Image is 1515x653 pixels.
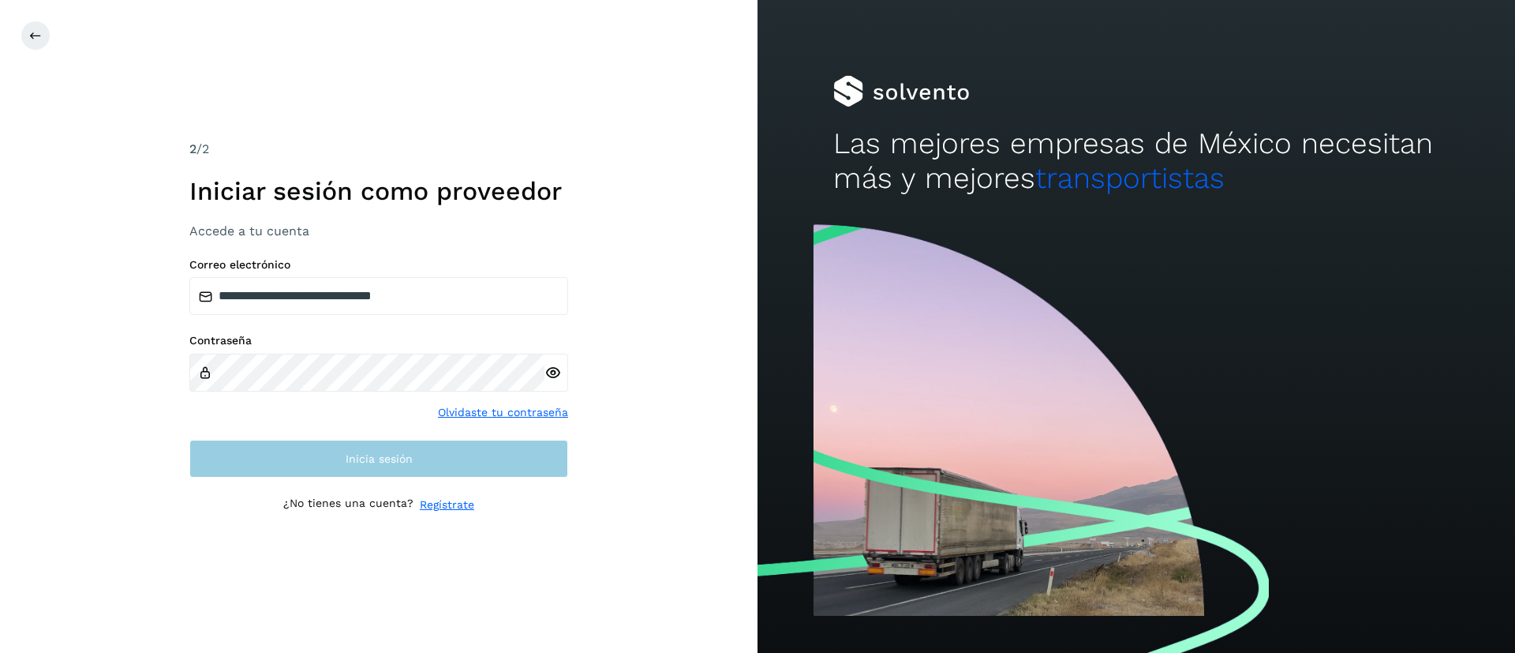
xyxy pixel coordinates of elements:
div: /2 [189,140,568,159]
label: Correo electrónico [189,258,568,272]
p: ¿No tienes una cuenta? [283,497,413,513]
h3: Accede a tu cuenta [189,223,568,238]
button: Inicia sesión [189,440,568,478]
a: Regístrate [420,497,474,513]
h1: Iniciar sesión como proveedor [189,176,568,206]
label: Contraseña [189,334,568,347]
a: Olvidaste tu contraseña [438,404,568,421]
h2: Las mejores empresas de México necesitan más y mejores [833,126,1439,197]
span: 2 [189,141,196,156]
span: transportistas [1035,161,1225,195]
span: Inicia sesión [346,453,413,464]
